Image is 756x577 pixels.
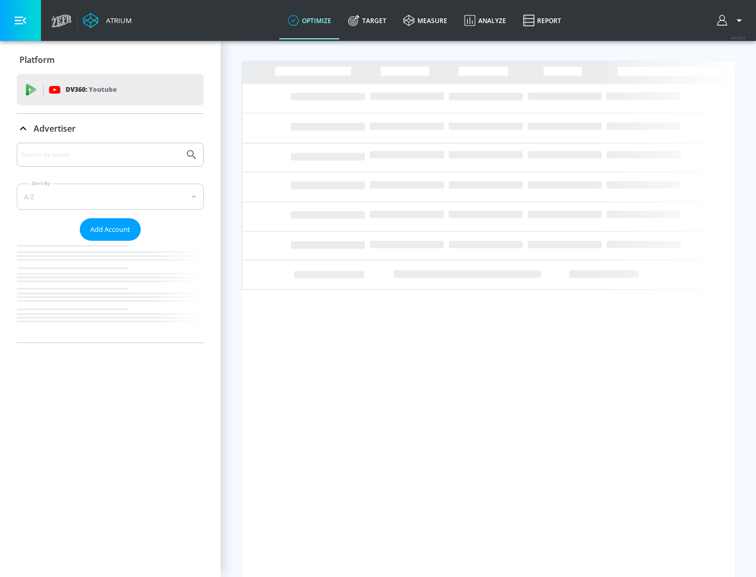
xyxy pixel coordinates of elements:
[30,180,52,187] label: Sort By
[514,2,570,39] a: Report
[21,148,180,162] input: Search by name
[83,13,132,28] a: Atrium
[17,114,204,143] div: Advertiser
[17,74,204,105] div: DV360: Youtube
[19,54,55,66] p: Platform
[17,45,204,74] div: Platform
[80,218,141,241] button: Add Account
[66,84,117,95] p: DV360:
[456,2,514,39] a: Analyze
[17,143,204,343] div: Advertiser
[89,84,117,95] p: Youtube
[395,2,456,39] a: measure
[102,16,132,25] div: Atrium
[17,184,204,210] div: A-Z
[731,35,745,40] span: v 4.24.0
[17,241,204,343] nav: list of Advertiser
[279,2,340,39] a: optimize
[90,223,130,236] span: Add Account
[340,2,395,39] a: Target
[34,123,76,134] p: Advertiser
